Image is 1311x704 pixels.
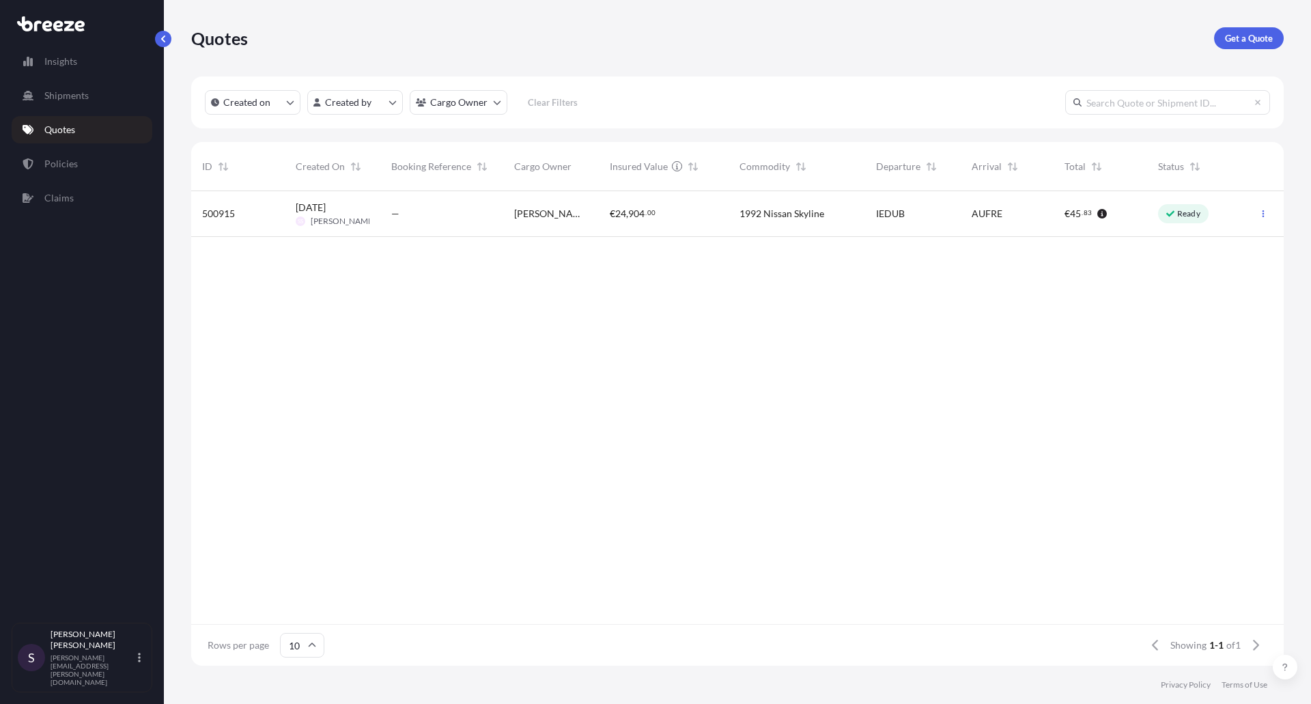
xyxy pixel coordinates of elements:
span: AUFRE [972,207,1002,221]
span: Arrival [972,160,1002,173]
span: [PERSON_NAME] [514,207,588,221]
p: Clear Filters [528,96,578,109]
p: Shipments [44,89,89,102]
a: Policies [12,150,152,178]
p: Cargo Owner [430,96,488,109]
span: . [645,210,647,215]
span: Rows per page [208,638,269,652]
button: Sort [1004,158,1021,175]
span: SS [298,214,303,228]
button: Clear Filters [514,91,591,113]
button: Sort [215,158,231,175]
span: € [610,209,615,219]
button: createdOn Filter options [205,90,300,115]
p: Claims [44,191,74,205]
p: [PERSON_NAME][EMAIL_ADDRESS][PERSON_NAME][DOMAIN_NAME] [51,653,135,686]
span: 83 [1084,210,1092,215]
a: Insights [12,48,152,75]
input: Search Quote or Shipment ID... [1065,90,1270,115]
span: — [391,207,399,221]
p: Created on [223,96,270,109]
a: Terms of Use [1222,679,1267,690]
p: Ready [1177,208,1200,219]
span: 45 [1070,209,1081,219]
span: 904 [628,209,645,219]
button: Sort [685,158,701,175]
span: Insured Value [610,160,668,173]
p: Insights [44,55,77,68]
span: ID [202,160,212,173]
span: S [28,651,35,664]
span: 24 [615,209,626,219]
button: Sort [793,158,809,175]
p: [PERSON_NAME] [PERSON_NAME] [51,629,135,651]
span: Cargo Owner [514,160,572,173]
span: Commodity [739,160,790,173]
a: Shipments [12,82,152,109]
span: Showing [1170,638,1207,652]
button: Sort [1088,158,1105,175]
a: Privacy Policy [1161,679,1211,690]
p: Quotes [44,123,75,137]
p: Created by [325,96,371,109]
span: 1992 Nissan Skyline [739,207,824,221]
a: Claims [12,184,152,212]
span: . [1082,210,1083,215]
span: Created On [296,160,345,173]
span: [PERSON_NAME] [311,216,376,227]
span: 00 [647,210,655,215]
span: 1-1 [1209,638,1224,652]
span: Booking Reference [391,160,471,173]
span: Departure [876,160,920,173]
span: Total [1065,160,1086,173]
a: Quotes [12,116,152,143]
span: of 1 [1226,638,1241,652]
p: Quotes [191,27,248,49]
a: Get a Quote [1214,27,1284,49]
span: 500915 [202,207,235,221]
span: , [626,209,628,219]
button: Sort [348,158,364,175]
button: Sort [1187,158,1203,175]
p: Policies [44,157,78,171]
button: createdBy Filter options [307,90,403,115]
button: Sort [474,158,490,175]
p: Get a Quote [1225,31,1273,45]
button: cargoOwner Filter options [410,90,507,115]
span: [DATE] [296,201,326,214]
button: Sort [923,158,940,175]
span: IEDUB [876,207,905,221]
span: Status [1158,160,1184,173]
span: € [1065,209,1070,219]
